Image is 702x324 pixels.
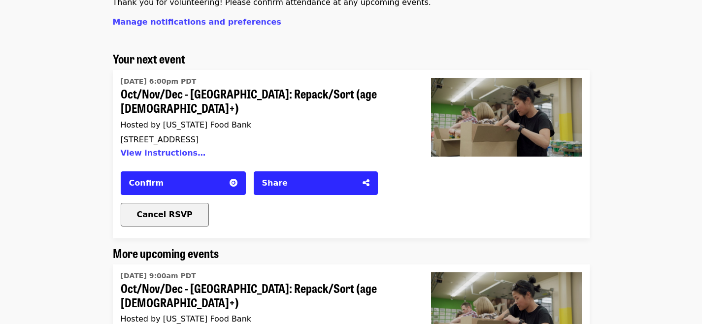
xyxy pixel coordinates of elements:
a: Oct/Nov/Dec - Portland: Repack/Sort (age 8+) [121,74,407,163]
button: Cancel RSVP [121,203,209,227]
span: Your next event [113,50,185,67]
span: Cancel RSVP [137,210,193,219]
span: Oct/Nov/Dec - [GEOGRAPHIC_DATA]: Repack/Sort (age [DEMOGRAPHIC_DATA]+) [121,281,407,310]
button: Confirm [121,171,246,195]
button: View instructions… [121,148,206,158]
span: Confirm [129,178,164,188]
span: Hosted by [US_STATE] Food Bank [121,120,252,130]
button: Share [254,171,378,195]
span: Hosted by [US_STATE] Food Bank [121,314,252,324]
div: Share [262,177,357,189]
span: Oct/Nov/Dec - [GEOGRAPHIC_DATA]: Repack/Sort (age [DEMOGRAPHIC_DATA]+) [121,87,407,115]
i: circle-o icon [230,178,237,188]
a: Oct/Nov/Dec - Portland: Repack/Sort (age 8+) [423,70,590,238]
i: share-alt icon [363,178,369,188]
a: Manage notifications and preferences [113,17,281,27]
div: [STREET_ADDRESS] [121,135,407,144]
span: More upcoming events [113,244,219,261]
time: [DATE] 9:00am PDT [121,271,196,281]
img: Oct/Nov/Dec - Portland: Repack/Sort (age 8+) [431,78,582,157]
time: [DATE] 6:00pm PDT [121,76,197,87]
